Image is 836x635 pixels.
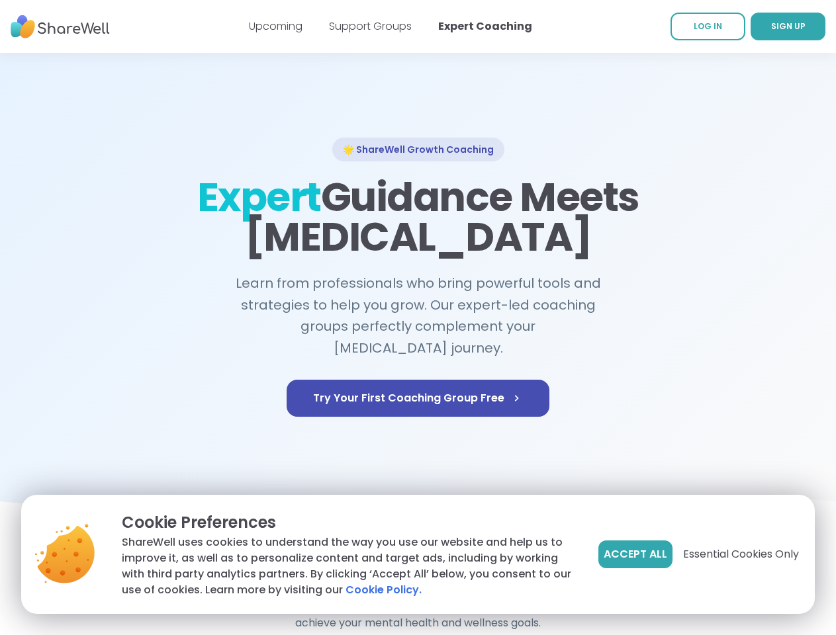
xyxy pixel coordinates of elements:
[122,511,577,534] p: Cookie Preferences
[228,273,609,359] h2: Learn from professionals who bring powerful tools and strategies to help you grow. Our expert-led...
[694,21,722,32] span: LOG IN
[771,21,806,32] span: SIGN UP
[196,177,641,257] h1: Guidance Meets [MEDICAL_DATA]
[11,9,110,45] img: ShareWell Nav Logo
[329,19,412,34] a: Support Groups
[313,390,523,406] span: Try Your First Coaching Group Free
[438,19,532,34] a: Expert Coaching
[346,582,422,598] a: Cookie Policy.
[683,546,799,562] span: Essential Cookies Only
[122,534,577,598] p: ShareWell uses cookies to understand the way you use our website and help us to improve it, as we...
[604,546,667,562] span: Accept All
[751,13,825,40] a: SIGN UP
[671,13,745,40] a: LOG IN
[197,169,321,225] span: Expert
[332,138,504,161] div: 🌟 ShareWell Growth Coaching
[287,380,549,417] a: Try Your First Coaching Group Free
[249,19,302,34] a: Upcoming
[164,599,673,631] h4: Licensed professionals who bring years of expertise and evidence-based approaches to help you ach...
[598,540,673,568] button: Accept All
